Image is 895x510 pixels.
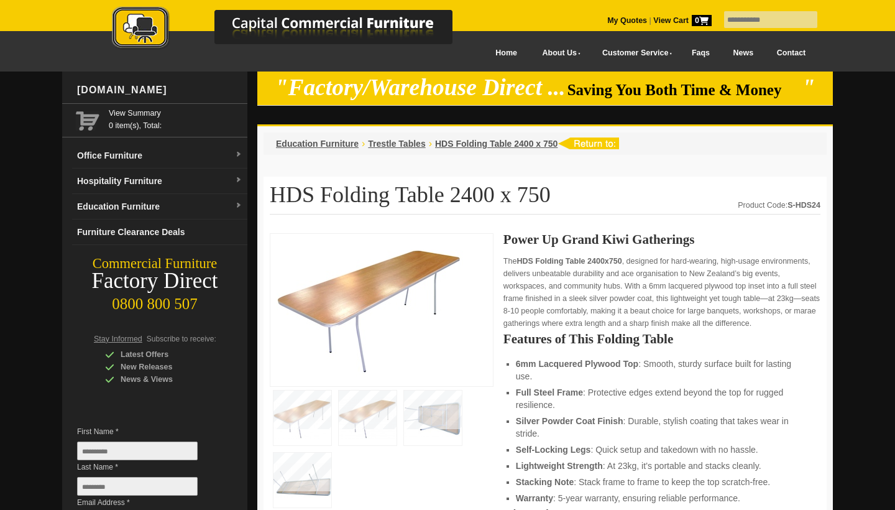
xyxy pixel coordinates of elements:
[692,15,712,26] span: 0
[270,183,820,215] h1: HDS Folding Table 2400 x 750
[62,255,247,272] div: Commercial Furniture
[567,81,801,98] span: Saving You Both Time & Money
[235,151,242,159] img: dropdown
[516,461,603,471] strong: Lightweight Strength
[72,220,247,245] a: Furniture Clearance Deals
[147,335,216,343] span: Subscribe to receive:
[503,255,820,330] p: The , designed for hard-wearing, high-usage environments, delivers unbeatable durability and ace ...
[516,415,808,440] li: : Durable, stylish coating that takes wear in stride.
[105,348,223,361] div: Latest Offers
[276,139,359,149] a: Education Furniture
[516,358,808,382] li: : Smooth, sturdy surface built for lasting use.
[62,272,247,290] div: Factory Direct
[78,6,513,55] a: Capital Commercial Furniture Logo
[516,416,623,426] strong: Silver Powder Coat Finish
[516,476,808,488] li: : Stack frame to frame to keep the top scratch-free.
[62,289,247,313] div: 0800 800 507
[651,16,712,25] a: View Cart0
[435,139,558,149] a: HDS Folding Table 2400 x 750
[368,139,425,149] a: Trestle Tables
[77,477,198,496] input: Last Name *
[72,194,247,220] a: Education Furnituredropdown
[105,361,223,373] div: New Releases
[516,445,591,455] strong: Self-Locking Legs
[516,477,574,487] strong: Stacking Note
[72,72,247,109] div: [DOMAIN_NAME]
[105,373,223,386] div: News & Views
[516,386,808,411] li: : Protective edges extend beyond the top for rugged resilience.
[516,257,622,266] strong: HDS Folding Table 2400x750
[558,137,619,149] img: return to
[516,443,808,456] li: : Quick setup and takedown with no hassle.
[77,442,198,460] input: First Name *
[516,359,638,369] strong: 6mm Lacquered Plywood Top
[429,137,432,150] li: ›
[277,240,463,376] img: HDS Folding Table 2400 x 750
[275,75,566,100] em: "Factory/Warehouse Direct ...
[72,169,247,194] a: Hospitality Furnituredropdown
[722,39,765,67] a: News
[109,107,242,119] a: View Summary
[802,75,815,100] em: "
[516,387,583,397] strong: Full Steel Frame
[362,137,365,150] li: ›
[589,39,680,67] a: Customer Service
[78,6,513,52] img: Capital Commercial Furniture Logo
[680,39,722,67] a: Faqs
[109,107,242,130] span: 0 item(s), Total:
[765,39,817,67] a: Contact
[77,461,216,473] span: Last Name *
[516,493,553,503] strong: Warranty
[787,201,820,210] strong: S-HDS24
[738,199,820,211] div: Product Code:
[607,16,647,25] a: My Quotes
[235,177,242,184] img: dropdown
[516,492,808,504] li: : 5-year warranty, ensuring reliable performance.
[503,233,820,246] h2: Power Up Grand Kiwi Gatherings
[94,335,142,343] span: Stay Informed
[653,16,712,25] strong: View Cart
[516,460,808,472] li: : At 23kg, it’s portable and stacks cleanly.
[77,425,216,438] span: First Name *
[235,202,242,210] img: dropdown
[503,333,820,345] h2: Features of This Folding Table
[77,496,216,509] span: Email Address *
[529,39,589,67] a: About Us
[72,143,247,169] a: Office Furnituredropdown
